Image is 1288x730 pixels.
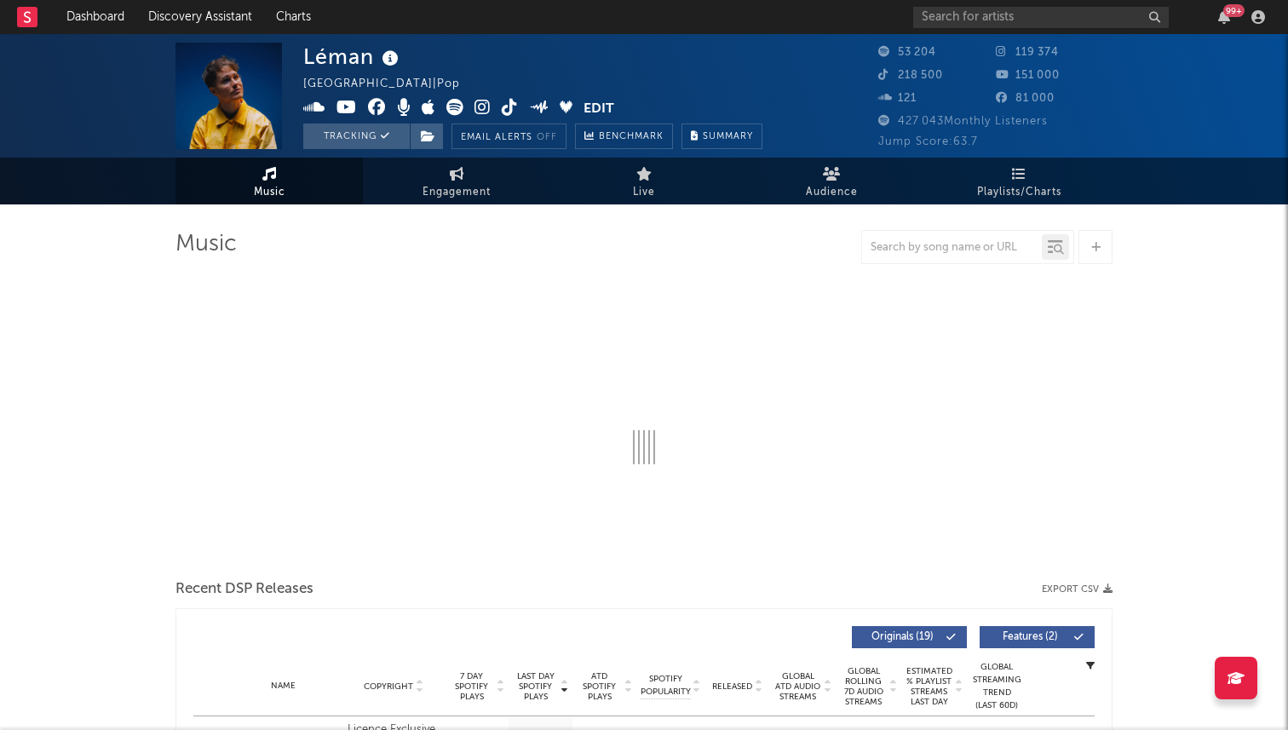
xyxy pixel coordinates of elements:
[599,127,664,147] span: Benchmark
[451,124,566,149] button: Email AlertsOff
[423,182,491,203] span: Engagement
[584,99,614,120] button: Edit
[254,182,285,203] span: Music
[641,673,691,698] span: Spotify Popularity
[878,116,1048,127] span: 427 043 Monthly Listeners
[449,671,494,702] span: 7 Day Spotify Plays
[862,241,1042,255] input: Search by song name or URL
[175,579,313,600] span: Recent DSP Releases
[991,632,1069,642] span: Features ( 2 )
[996,93,1055,104] span: 81 000
[977,182,1061,203] span: Playlists/Charts
[363,158,550,204] a: Engagement
[175,158,363,204] a: Music
[996,47,1059,58] span: 119 374
[738,158,925,204] a: Audience
[971,661,1022,712] div: Global Streaming Trend (Last 60D)
[913,7,1169,28] input: Search for artists
[925,158,1113,204] a: Playlists/Charts
[537,133,557,142] em: Off
[577,671,622,702] span: ATD Spotify Plays
[303,74,480,95] div: [GEOGRAPHIC_DATA] | Pop
[906,666,952,707] span: Estimated % Playlist Streams Last Day
[227,680,339,693] div: Name
[364,681,413,692] span: Copyright
[633,182,655,203] span: Live
[703,132,753,141] span: Summary
[1223,4,1245,17] div: 99 +
[852,626,967,648] button: Originals(19)
[681,124,762,149] button: Summary
[840,666,887,707] span: Global Rolling 7D Audio Streams
[712,681,752,692] span: Released
[575,124,673,149] a: Benchmark
[1218,10,1230,24] button: 99+
[878,70,943,81] span: 218 500
[996,70,1060,81] span: 151 000
[878,136,978,147] span: Jump Score: 63.7
[1042,584,1113,595] button: Export CSV
[980,626,1095,648] button: Features(2)
[303,43,403,71] div: Léman
[550,158,738,204] a: Live
[878,47,936,58] span: 53 204
[863,632,941,642] span: Originals ( 19 )
[513,671,558,702] span: Last Day Spotify Plays
[806,182,858,203] span: Audience
[878,93,917,104] span: 121
[774,671,821,702] span: Global ATD Audio Streams
[303,124,410,149] button: Tracking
